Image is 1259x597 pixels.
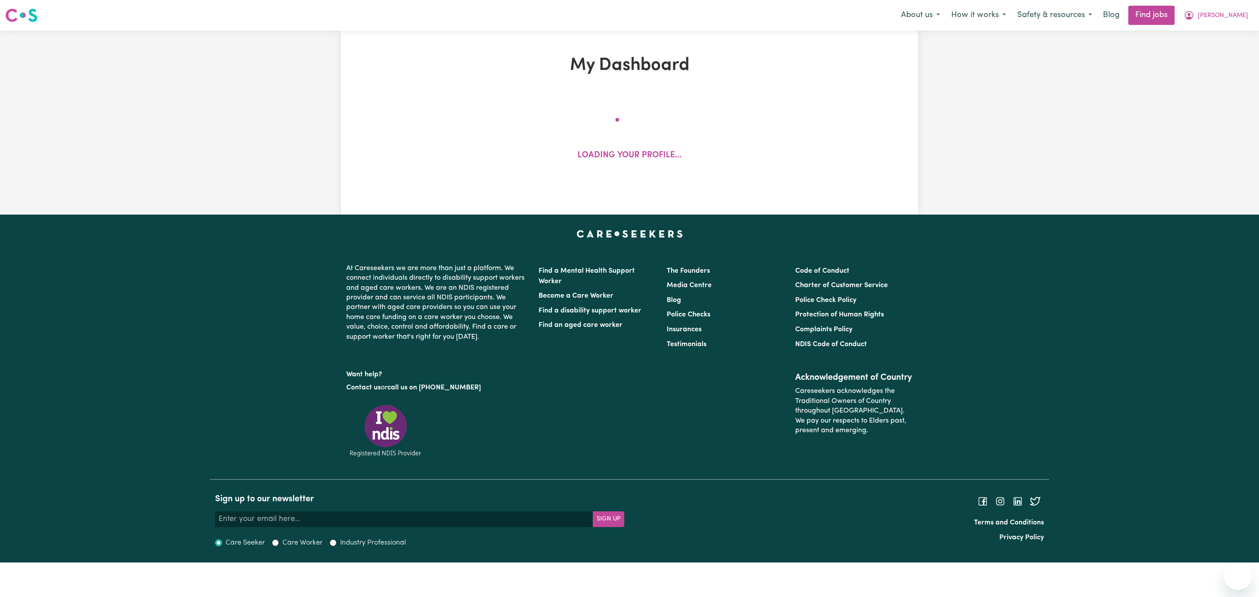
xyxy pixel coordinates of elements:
[539,267,635,285] a: Find a Mental Health Support Worker
[795,341,867,348] a: NDIS Code of Conduct
[974,519,1044,526] a: Terms and Conditions
[340,538,406,548] label: Industry Professional
[5,5,38,25] a: Careseekers logo
[346,260,528,345] p: At Careseekers we are more than just a platform. We connect individuals directly to disability su...
[995,498,1005,505] a: Follow Careseekers on Instagram
[667,282,712,289] a: Media Centre
[795,297,856,304] a: Police Check Policy
[346,403,425,458] img: Registered NDIS provider
[226,538,265,548] label: Care Seeker
[539,322,623,329] a: Find an aged care worker
[1224,562,1252,590] iframe: Button to launch messaging window, conversation in progress
[1030,498,1040,505] a: Follow Careseekers on Twitter
[539,292,613,299] a: Become a Care Worker
[215,511,593,527] input: Enter your email here...
[795,372,913,383] h2: Acknowledgement of Country
[667,341,706,348] a: Testimonials
[1012,498,1023,505] a: Follow Careseekers on LinkedIn
[1198,11,1248,21] span: [PERSON_NAME]
[5,7,38,23] img: Careseekers logo
[346,379,528,396] p: or
[667,311,710,318] a: Police Checks
[895,6,946,24] button: About us
[282,538,323,548] label: Care Worker
[1098,6,1125,25] a: Blog
[795,282,888,289] a: Charter of Customer Service
[387,384,481,391] a: call us on [PHONE_NUMBER]
[593,511,624,527] button: Subscribe
[215,494,624,504] h2: Sign up to our newsletter
[1128,6,1175,25] a: Find jobs
[577,149,682,162] p: Loading your profile...
[442,55,817,76] h1: My Dashboard
[577,230,683,237] a: Careseekers home page
[999,534,1044,541] a: Privacy Policy
[795,326,852,333] a: Complaints Policy
[977,498,988,505] a: Follow Careseekers on Facebook
[346,366,528,379] p: Want help?
[795,311,884,318] a: Protection of Human Rights
[667,297,681,304] a: Blog
[1012,6,1098,24] button: Safety & resources
[946,6,1012,24] button: How it works
[1178,6,1254,24] button: My Account
[539,307,641,314] a: Find a disability support worker
[795,267,849,274] a: Code of Conduct
[346,384,381,391] a: Contact us
[795,383,913,439] p: Careseekers acknowledges the Traditional Owners of Country throughout [GEOGRAPHIC_DATA]. We pay o...
[667,326,702,333] a: Insurances
[667,267,710,274] a: The Founders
